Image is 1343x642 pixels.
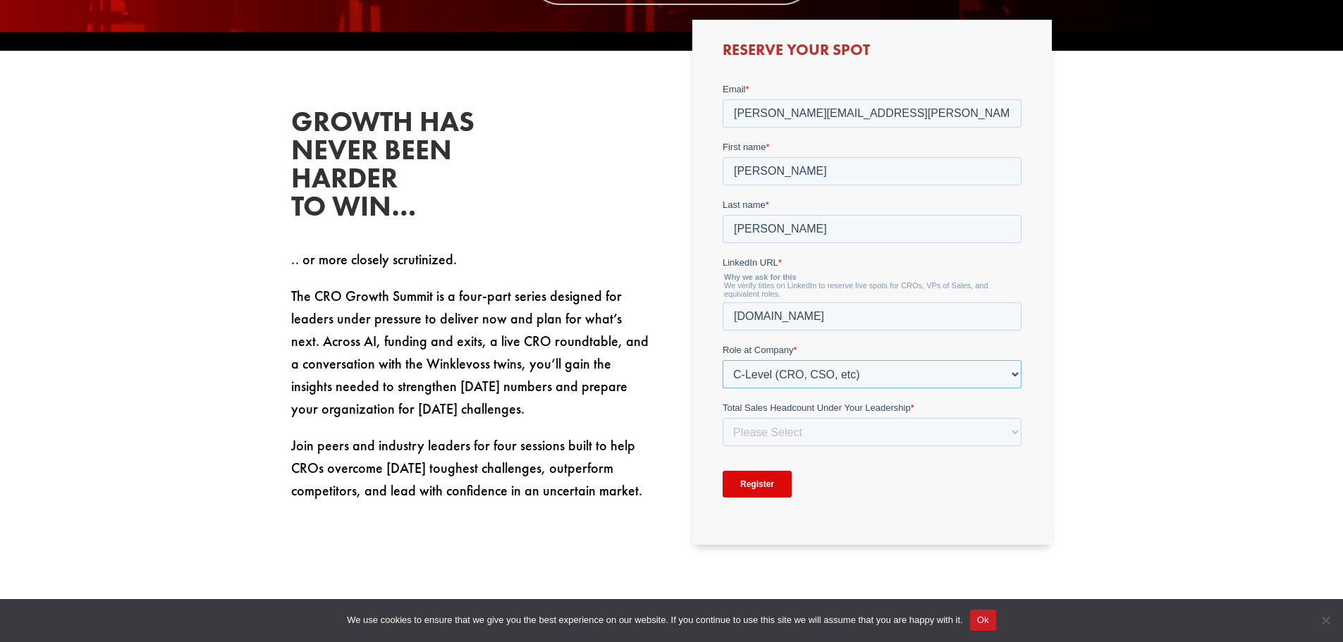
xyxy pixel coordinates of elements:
iframe: To enrich screen reader interactions, please activate Accessibility in Grammarly extension settings [723,82,1022,522]
h3: Reserve Your Spot [723,42,1022,65]
span: The CRO Growth Summit is a four-part series designed for leaders under pressure to deliver now an... [291,287,649,418]
span: Join peers and industry leaders for four sessions built to help CROs overcome [DATE] toughest cha... [291,436,642,500]
span: We use cookies to ensure that we give you the best experience on our website. If you continue to ... [347,613,962,627]
span: No [1318,613,1332,627]
button: Ok [970,610,996,631]
span: .. or more closely scrutinized. [291,250,457,268]
h2: Growth has never been harder to win… [291,108,503,228]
